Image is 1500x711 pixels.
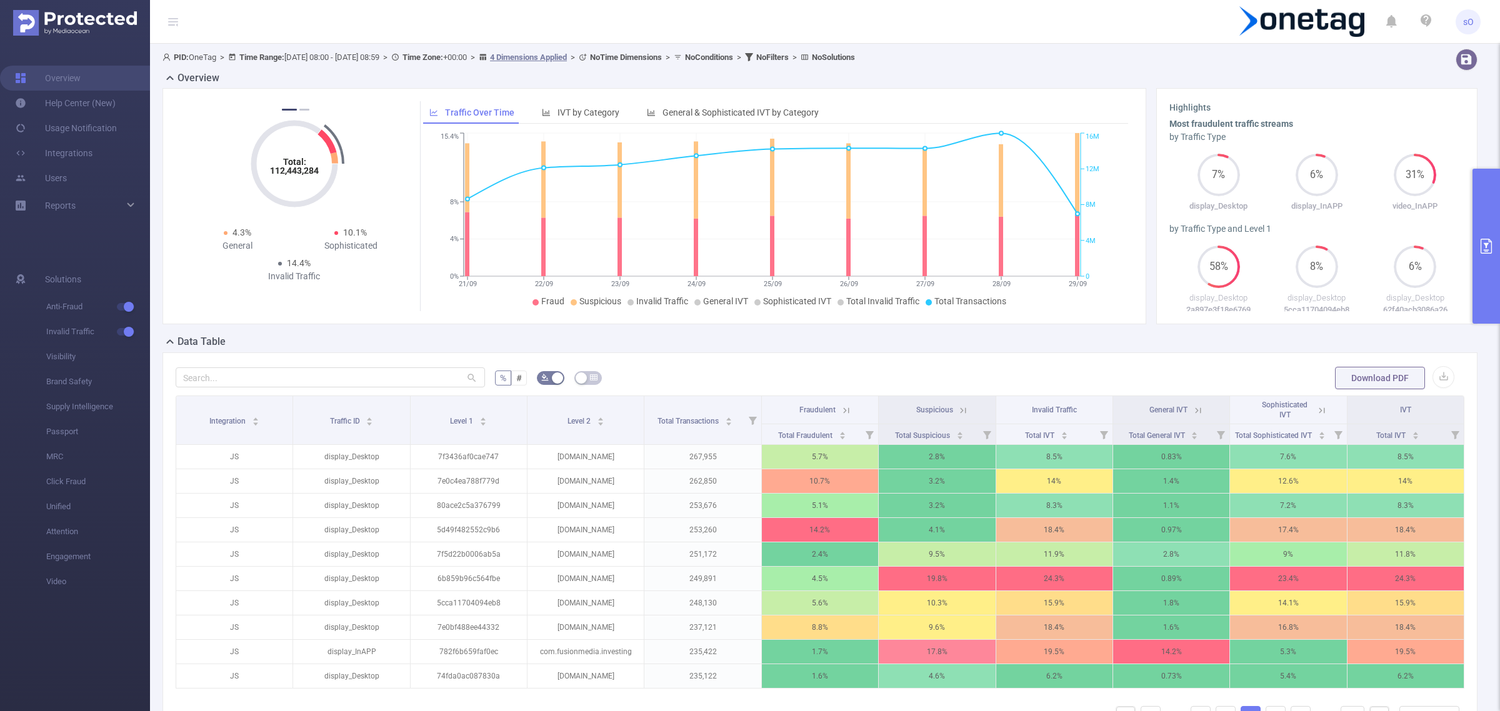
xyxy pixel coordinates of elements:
p: 14.1% [1230,591,1346,615]
span: 14.4% [287,258,311,268]
tspan: 24/09 [687,280,706,288]
button: 1 [282,109,297,111]
i: icon: caret-up [1191,430,1198,434]
i: icon: caret-down [252,420,259,424]
p: 0.83% [1113,445,1229,469]
p: 16.8% [1230,615,1346,639]
span: Traffic ID [330,417,362,425]
p: 8.3% [1347,494,1464,517]
a: Users [15,166,67,191]
span: 4.3% [232,227,251,237]
p: video_InAPP [1366,200,1464,212]
i: Filter menu [861,424,878,444]
p: 18.4% [996,615,1112,639]
p: 1.7% [762,640,878,664]
p: 2.8% [1113,542,1229,566]
span: 58% [1197,262,1240,272]
span: % [500,373,506,383]
p: 9% [1230,542,1346,566]
tspan: 0% [450,272,459,281]
p: 14.2% [762,518,878,542]
span: Supply Intelligence [46,394,150,419]
i: icon: caret-up [366,415,373,419]
p: 7f3436af0cae747 [411,445,527,469]
a: Integrations [15,141,92,166]
p: [DOMAIN_NAME] [527,469,644,493]
i: icon: caret-down [1061,434,1067,438]
p: 12.6% [1230,469,1346,493]
i: icon: caret-up [726,415,732,419]
span: 6% [1394,262,1436,272]
p: 74fda0ac087830a [411,664,527,688]
p: [DOMAIN_NAME] [527,494,644,517]
tspan: 8M [1086,201,1096,209]
p: 5.6% [762,591,878,615]
span: Total Suspicious [895,431,952,440]
a: Reports [45,193,76,218]
span: Invalid Traffic [1032,405,1077,414]
div: by Traffic Type [1169,131,1464,144]
p: 14% [996,469,1112,493]
p: [DOMAIN_NAME] [527,542,644,566]
b: Time Zone: [402,52,443,62]
p: JS [176,469,292,493]
i: icon: caret-down [366,420,373,424]
span: Unified [46,494,150,519]
i: icon: caret-up [956,430,963,434]
i: icon: caret-up [252,415,259,419]
p: 1.8% [1113,591,1229,615]
p: 7.6% [1230,445,1346,469]
b: Most fraudulent traffic streams [1169,119,1293,129]
span: 6% [1296,170,1338,180]
p: JS [176,615,292,639]
tspan: 21/09 [459,280,477,288]
p: 3.2% [879,469,995,493]
p: 19.5% [996,640,1112,664]
div: Sort [1061,430,1068,437]
span: Fraudulent [799,405,836,414]
i: Filter menu [744,396,761,444]
p: 3.2% [879,494,995,517]
p: 9.6% [879,615,995,639]
p: 62f40acb3086a26 [1366,304,1464,316]
p: 8.5% [996,445,1112,469]
p: 267,955 [644,445,761,469]
p: 6.2% [996,664,1112,688]
p: JS [176,640,292,664]
button: Download PDF [1335,367,1425,389]
i: icon: bar-chart [647,108,656,117]
i: Filter menu [1212,424,1229,444]
tspan: 15.4% [441,133,459,141]
h3: Highlights [1169,101,1464,114]
p: display_Desktop [293,542,409,566]
p: 11.9% [996,542,1112,566]
i: Filter menu [978,424,996,444]
b: Time Range: [239,52,284,62]
p: 17.4% [1230,518,1346,542]
tspan: 4% [450,236,459,244]
p: 11.8% [1347,542,1464,566]
p: 782f6b659faf0ec [411,640,527,664]
p: 24.3% [1347,567,1464,590]
p: display_Desktop [293,615,409,639]
div: Sort [839,430,846,437]
p: 1.4% [1113,469,1229,493]
tspan: 25/09 [764,280,782,288]
span: Level 1 [450,417,475,425]
p: 0.73% [1113,664,1229,688]
span: Integration [209,417,247,425]
p: display_Desktop [1169,200,1267,212]
p: 1.1% [1113,494,1229,517]
tspan: 16M [1086,133,1099,141]
span: Passport [46,419,150,444]
p: 262,850 [644,469,761,493]
div: Sort [479,415,487,423]
p: 17.8% [879,640,995,664]
div: Sort [956,430,964,437]
p: display_Desktop [293,591,409,615]
div: Sort [1318,430,1326,437]
a: Overview [15,66,81,91]
p: com.fusionmedia.investing [527,640,644,664]
p: 18.4% [1347,518,1464,542]
span: General IVT [1149,405,1187,414]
